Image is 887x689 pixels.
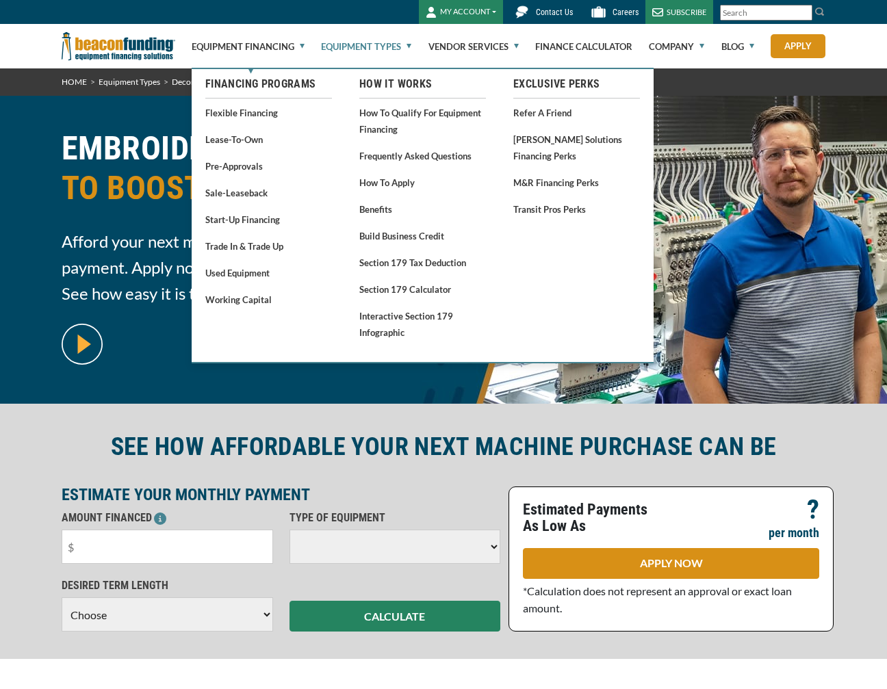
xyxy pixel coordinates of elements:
input: $ [62,530,273,564]
p: ESTIMATE YOUR MONTHLY PAYMENT [62,486,500,503]
a: Company [649,25,704,68]
a: Sale-Leaseback [205,184,332,201]
a: Exclusive Perks [513,76,640,92]
a: Refer a Friend [513,104,640,121]
a: Equipment Types [321,25,411,68]
a: Section 179 Tax Deduction [359,254,486,271]
a: Pre-approvals [205,157,332,174]
a: [PERSON_NAME] Solutions Financing Perks [513,131,640,164]
a: Working Capital [205,291,332,308]
a: Build Business Credit [359,227,486,244]
a: Section 179 Calculator [359,281,486,298]
span: *Calculation does not represent an approval or exact loan amount. [523,584,792,614]
h1: EMBROIDERY FINANCING [62,129,435,218]
h2: SEE HOW AFFORDABLE YOUR NEXT MACHINE PURCHASE CAN BE [62,431,825,463]
a: How It Works [359,76,486,92]
img: Beacon Funding Corporation logo [62,24,175,68]
a: Apply [771,34,825,58]
a: Lease-To-Own [205,131,332,148]
p: TYPE OF EQUIPMENT [290,510,501,526]
a: HOME [62,77,87,87]
span: Contact Us [536,8,573,17]
span: Afford your next machine with a low monthly payment. Apply now, get approved within 24 hours. See... [62,229,435,307]
button: CALCULATE [290,601,501,632]
a: Decorated Apparel [172,77,240,87]
a: How to Qualify for Equipment Financing [359,104,486,138]
p: Estimated Payments As Low As [523,502,663,534]
a: How to Apply [359,174,486,191]
a: Vendor Services [428,25,519,68]
a: Frequently Asked Questions [359,147,486,164]
a: M&R Financing Perks [513,174,640,191]
input: Search [720,5,812,21]
img: Search [814,6,825,17]
a: Finance Calculator [535,25,632,68]
a: Equipment Types [99,77,160,87]
a: Start-Up Financing [205,211,332,228]
a: Used Equipment [205,264,332,281]
p: AMOUNT FINANCED [62,510,273,526]
p: DESIRED TERM LENGTH [62,577,273,594]
span: TO BOOST YOUR OUTPUT [62,168,435,208]
a: Equipment Financing [192,25,305,68]
p: per month [769,525,819,541]
a: APPLY NOW [523,548,819,579]
img: video modal pop-up play button [62,324,103,365]
a: Clear search text [798,8,809,18]
a: Financing Programs [205,76,332,92]
p: ? [807,502,819,518]
span: Careers [613,8,639,17]
a: Transit Pros Perks [513,200,640,218]
a: Benefits [359,200,486,218]
a: Trade In & Trade Up [205,237,332,255]
a: Blog [721,25,754,68]
a: Flexible Financing [205,104,332,121]
a: Interactive Section 179 Infographic [359,307,486,341]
